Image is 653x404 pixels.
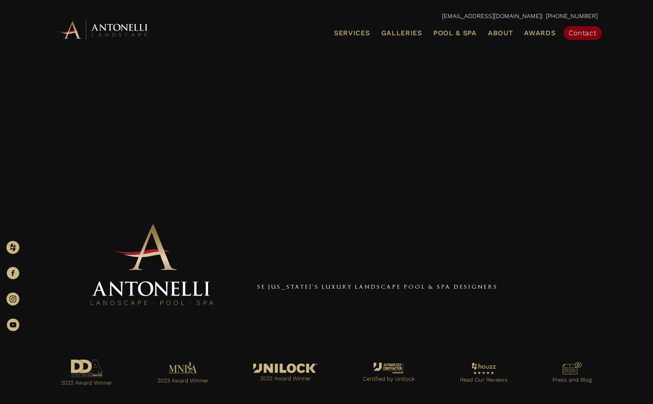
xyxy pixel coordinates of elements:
a: Go to https://antonellilandscape.com/pool-and-spa/dont-stop-believing/ [143,359,222,389]
span: Pool & Spa [433,29,477,37]
span: About [488,30,513,37]
a: Pool & Spa [430,28,480,39]
a: Awards [521,28,559,39]
a: [EMAIL_ADDRESS][DOMAIN_NAME] [442,12,541,19]
a: Go to https://antonellilandscape.com/unilock-authorized-contractor/ [349,361,429,387]
span: Contact [569,29,597,37]
img: Antonelli Stacked Logo [87,221,216,310]
a: Go to https://antonellilandscape.com/press-media/ [539,360,606,387]
a: SE [US_STATE]'s Luxury Landscape Pool & Spa Designers [257,283,498,290]
span: Services [334,30,370,37]
img: Antonelli Horizontal Logo [56,18,150,42]
span: Awards [524,29,555,37]
a: Galleries [378,28,426,39]
a: Services [331,28,374,39]
a: Contact [564,26,602,40]
a: About [484,28,517,39]
img: Houzz [6,241,19,254]
a: Go to https://www.houzz.com/professionals/landscape-architects-and-landscape-designers/antonelli-... [446,360,521,388]
p: | [PHONE_NUMBER] [56,11,598,22]
span: Galleries [381,29,422,37]
a: Go to https://antonellilandscape.com/featured-projects/the-white-house/ [239,361,332,386]
a: Go to https://antonellilandscape.com/pool-and-spa/executive-sweet/ [47,357,126,390]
